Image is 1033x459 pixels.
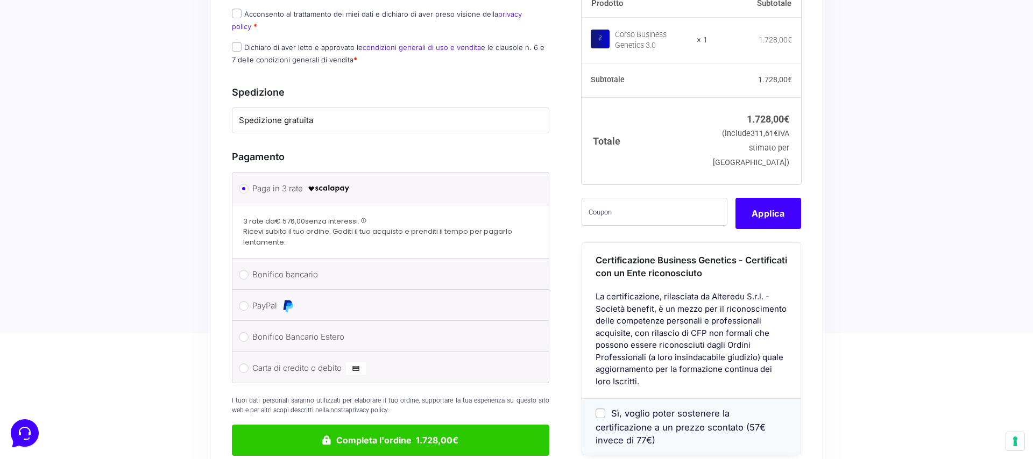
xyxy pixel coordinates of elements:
label: Dichiaro di aver letto e approvato le e le clausole n. 6 e 7 delle condizioni generali di vendita [232,43,544,64]
input: Coupon [582,198,727,226]
span: Sì, voglio poter sostenere la certificazione a un prezzo scontato (57€ invece di 77€) [596,408,766,446]
span: Your Conversations [17,60,87,69]
th: Totale [582,98,708,184]
label: Paga in 3 rate [252,181,525,197]
img: Carta di credito o debito [346,362,366,375]
span: € [788,36,792,45]
p: I tuoi dati personali saranno utilizzati per elaborare il tuo ordine, supportare la tua esperienz... [232,396,549,415]
label: Bonifico Bancario Estero [252,329,525,345]
img: dark [17,77,39,99]
img: PayPal [281,299,294,312]
label: Bonifico bancario [252,267,525,283]
strong: × 1 [697,35,707,46]
img: scalapay-logo-black.png [307,182,350,195]
button: Help [140,345,207,370]
input: Acconsento al trattamento dei miei dati e dichiaro di aver preso visione dellaprivacy policy [232,9,242,18]
span: 311,61 [751,129,778,138]
button: Le tue preferenze relative al consenso per le tecnologie di tracciamento [1006,432,1024,450]
h3: Pagamento [232,149,549,164]
button: Completa l'ordine 1.728,00€ [232,425,549,456]
button: Start a Conversation [17,107,198,129]
label: Carta di credito o debito [252,360,525,376]
span: Certificazione Business Genetics - Certificati con un Ente riconosciuto [596,255,787,279]
span: € [784,113,789,125]
img: Corso Business Genetics 3.0 [591,30,610,48]
div: La certificazione, rilasciata da Alteredu S.r.l. - Società benefit, è un mezzo per il riconoscime... [582,291,801,399]
span: € [788,76,792,84]
span: Start a Conversation [77,114,151,123]
p: Home [32,360,51,370]
div: Corso Business Genetics 3.0 [615,30,690,52]
button: Home [9,345,75,370]
bdi: 1.728,00 [758,76,792,84]
input: Sì, voglio poter sostenere la certificazione a un prezzo scontato (57€ invece di 77€) [596,408,605,418]
bdi: 1.728,00 [759,36,792,45]
label: Acconsento al trattamento dei miei dati e dichiaro di aver preso visione della [232,10,522,31]
a: privacy policy [349,406,387,414]
img: dark [52,77,73,99]
bdi: 1.728,00 [747,113,789,125]
th: Subtotale [582,63,708,98]
iframe: Customerly Messenger Launcher [9,417,41,449]
label: PayPal [252,298,525,314]
span: € [774,129,778,138]
img: dark [34,77,56,99]
a: condizioni generali di uso e vendita [363,43,481,52]
label: Spedizione gratuita [239,114,542,127]
h3: Spedizione [232,85,549,99]
small: (include IVA stimato per [GEOGRAPHIC_DATA]) [713,129,789,167]
button: Applica [735,198,801,229]
button: Messages [75,345,141,370]
input: Search for an Article... [24,174,176,184]
span: Find an Answer [17,150,73,159]
p: Help [167,360,181,370]
h2: Hello from Marketers 👋 [9,9,181,43]
p: Messages [93,360,123,370]
a: Open Help Center [134,150,198,159]
input: Dichiaro di aver letto e approvato lecondizioni generali di uso e venditae le clausole n. 6 e 7 d... [232,42,242,52]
